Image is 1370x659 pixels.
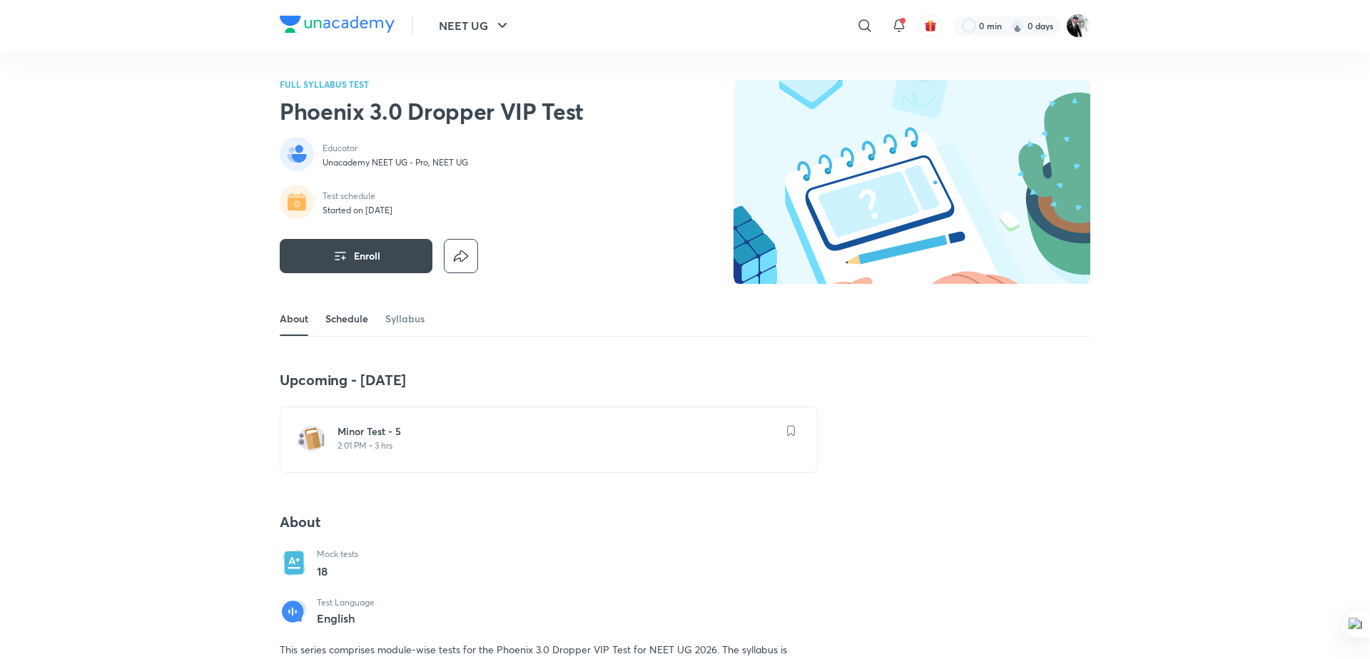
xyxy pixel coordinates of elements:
p: Test schedule [323,190,392,202]
img: test [298,424,326,453]
a: About [280,302,308,336]
button: Enroll [280,239,432,273]
img: streak [1010,19,1025,33]
p: FULL SYLLABUS TEST [280,80,584,88]
p: English [317,612,375,625]
p: Started on [DATE] [323,205,392,216]
a: Schedule [325,302,368,336]
img: Company Logo [280,16,395,33]
img: avatar [924,19,937,32]
p: 2:01 PM • 3 hrs [338,440,777,451]
a: Syllabus [385,302,425,336]
h2: Phoenix 3.0 Dropper VIP Test [280,97,584,126]
a: Company Logo [280,16,395,36]
p: 18 [317,563,358,580]
p: Unacademy NEET UG - Pro, NEET UG [323,157,468,168]
img: save [787,425,796,436]
p: Test Language [317,597,375,608]
p: Mock tests [317,548,358,560]
span: Enroll [354,249,380,263]
p: Educator [323,143,468,154]
button: avatar [919,14,942,37]
h4: Upcoming - [DATE] [280,371,818,389]
button: NEET UG [430,11,519,40]
img: Nagesh M [1066,14,1090,38]
h6: Minor Test - 5 [338,424,777,439]
h4: About [280,513,818,531]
